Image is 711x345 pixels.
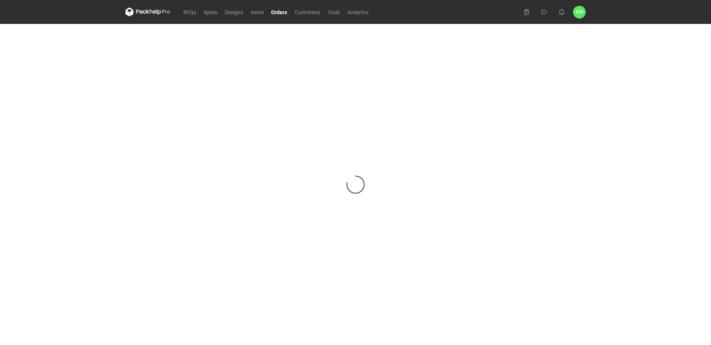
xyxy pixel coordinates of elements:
div: Małgorzata Nowotna [573,6,586,18]
a: Orders [267,7,291,16]
svg: Packhelp Pro [125,7,170,16]
a: Specs [200,7,221,16]
button: MN [573,6,586,18]
a: Designs [221,7,247,16]
a: Analytics [344,7,372,16]
a: Customers [291,7,324,16]
a: Tools [324,7,344,16]
a: RFQs [180,7,200,16]
a: Items [247,7,267,16]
